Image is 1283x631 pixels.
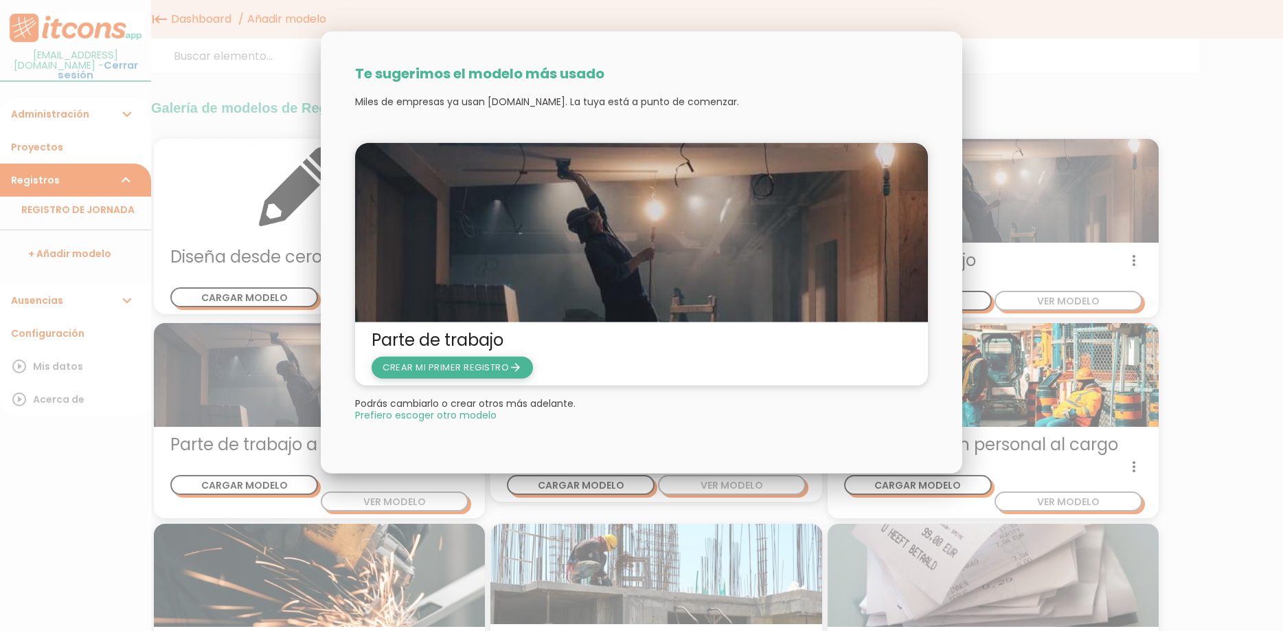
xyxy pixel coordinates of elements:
i: arrow_forward [509,357,522,379]
p: Miles de empresas ya usan [DOMAIN_NAME]. La tuya está a punto de comenzar. [355,95,928,109]
span: Parte de trabajo [372,329,911,351]
span: Close [355,410,497,420]
span: CREAR MI PRIMER REGISTRO [383,361,522,374]
h3: Te sugerimos el modelo más usado [355,66,928,81]
img: partediariooperario.jpg [355,143,928,322]
span: Podrás cambiarlo o crear otros más adelante. [355,397,576,410]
